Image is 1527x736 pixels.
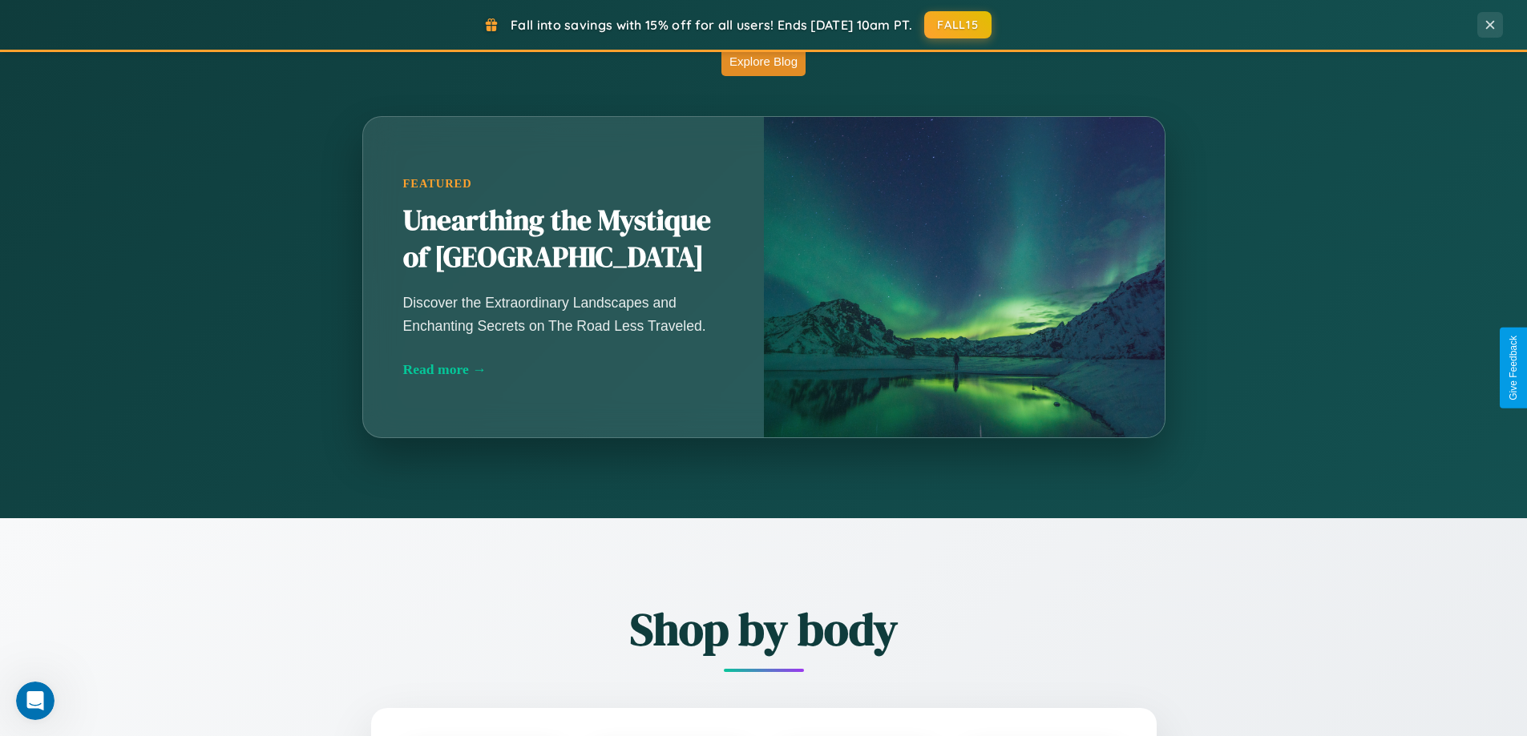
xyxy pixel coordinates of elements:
div: Give Feedback [1508,336,1519,400]
button: FALL15 [924,11,992,38]
iframe: Intercom live chat [16,682,55,720]
span: Fall into savings with 15% off for all users! Ends [DATE] 10am PT. [511,17,912,33]
p: Discover the Extraordinary Landscapes and Enchanting Secrets on The Road Less Traveled. [403,292,724,336]
button: Explore Blog [721,46,806,76]
div: Featured [403,177,724,191]
h2: Unearthing the Mystique of [GEOGRAPHIC_DATA] [403,203,724,276]
div: Read more → [403,361,724,378]
h2: Shop by body [283,598,1245,660]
